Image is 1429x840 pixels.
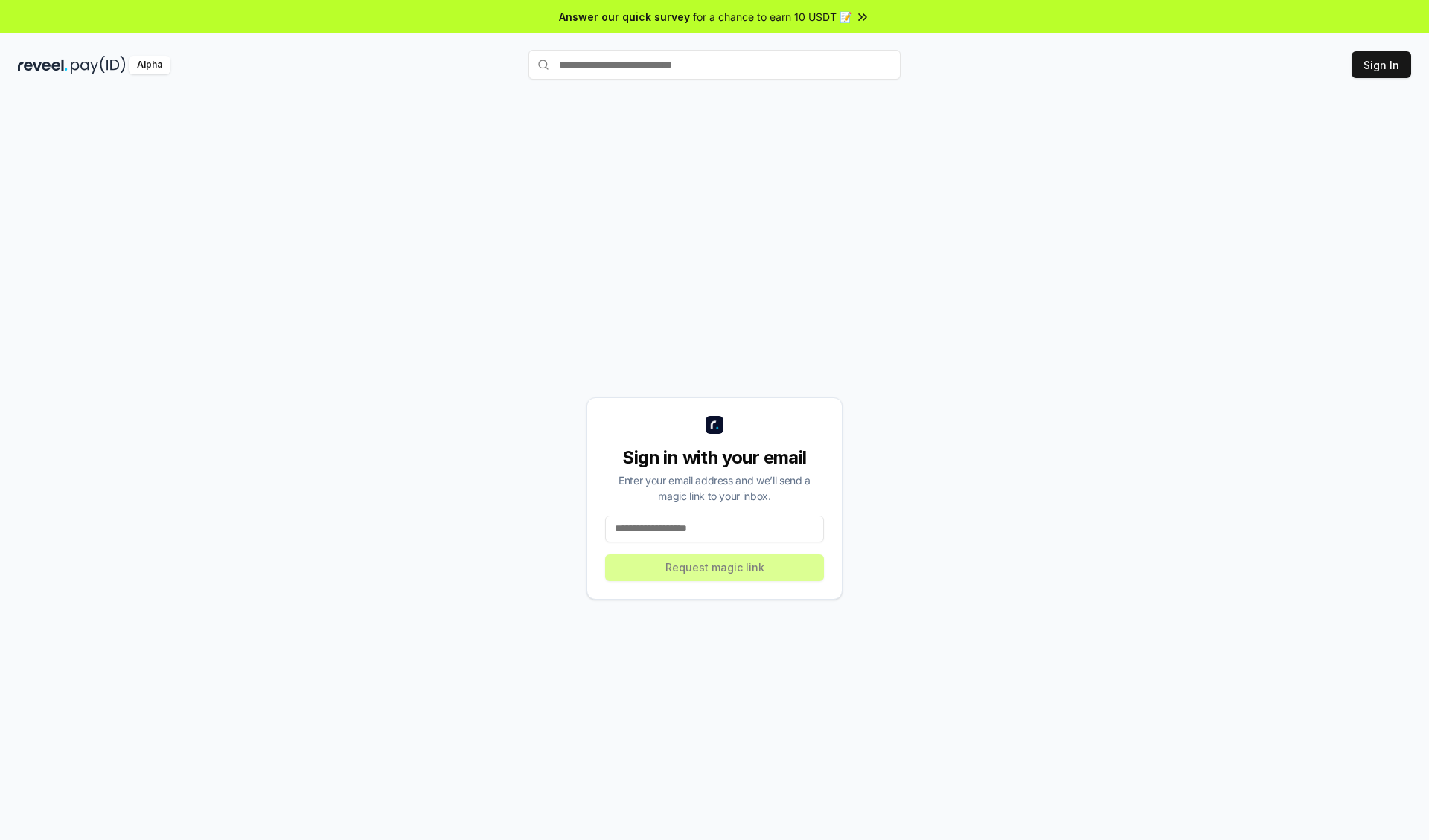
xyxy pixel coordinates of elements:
div: Alpha [129,56,170,74]
img: pay_id [71,56,126,74]
span: Answer our quick survey [559,9,690,25]
img: logo_small [706,416,723,434]
div: Enter your email address and we’ll send a magic link to your inbox. [605,472,824,504]
span: for a chance to earn 10 USDT 📝 [693,9,852,25]
img: reveel_dark [18,56,68,74]
button: Sign In [1352,51,1411,78]
div: Sign in with your email [605,446,824,469]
